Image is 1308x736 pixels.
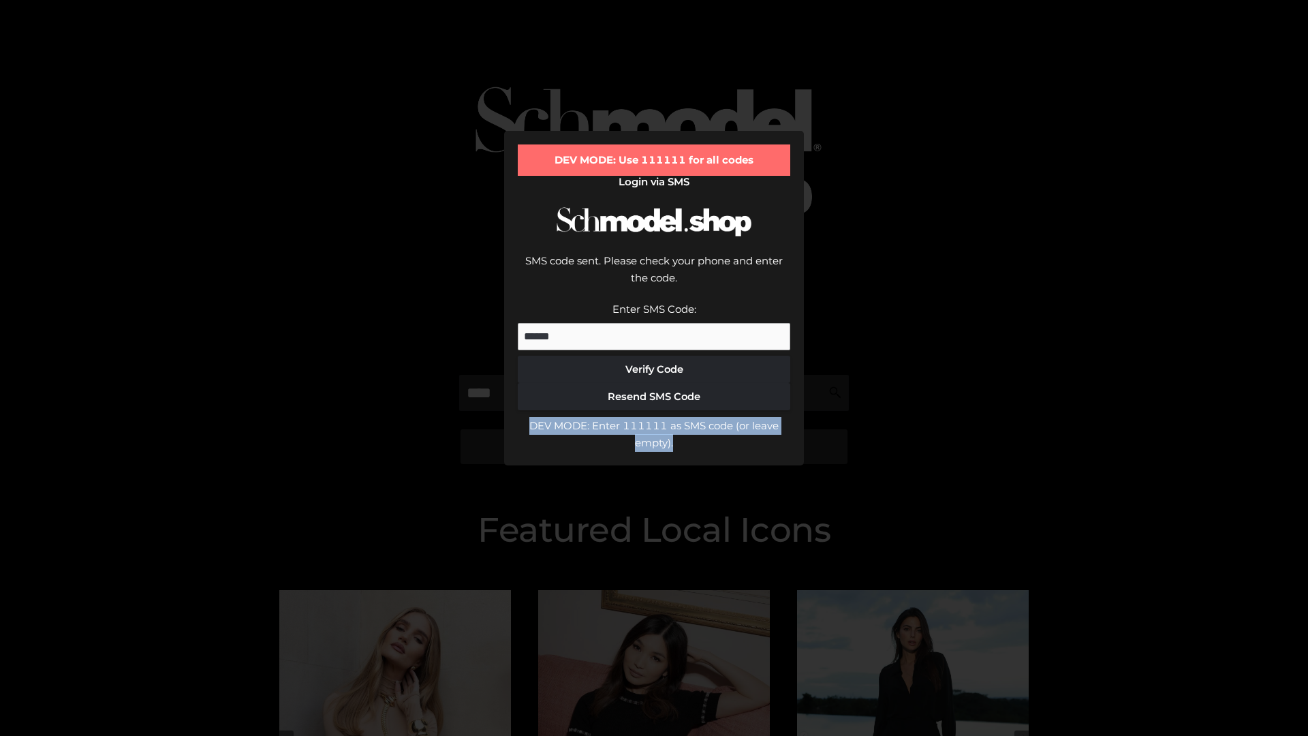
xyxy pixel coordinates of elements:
div: SMS code sent. Please check your phone and enter the code. [518,252,790,301]
button: Verify Code [518,356,790,383]
h2: Login via SMS [518,176,790,188]
div: DEV MODE: Enter 111111 as SMS code (or leave empty). [518,417,790,452]
label: Enter SMS Code: [612,303,696,316]
div: DEV MODE: Use 111111 for all codes [518,144,790,176]
button: Resend SMS Code [518,383,790,410]
img: Schmodel Logo [552,195,756,249]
